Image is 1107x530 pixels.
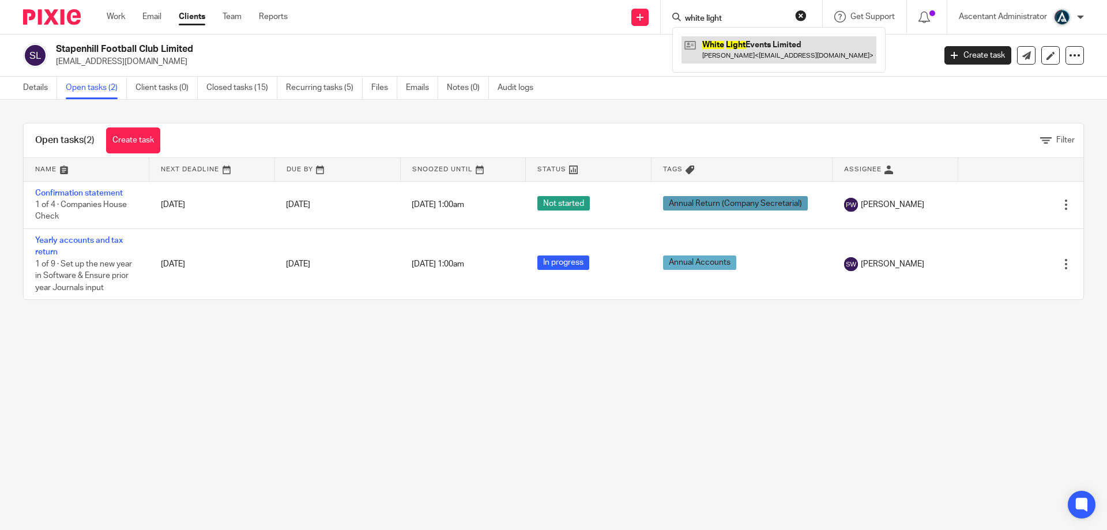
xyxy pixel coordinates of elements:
[35,134,95,146] h1: Open tasks
[135,77,198,99] a: Client tasks (0)
[412,201,464,209] span: [DATE] 1:00am
[1056,136,1075,144] span: Filter
[35,201,127,221] span: 1 of 4 · Companies House Check
[23,77,57,99] a: Details
[84,136,95,145] span: (2)
[35,236,123,256] a: Yearly accounts and tax return
[861,199,924,211] span: [PERSON_NAME]
[56,56,927,67] p: [EMAIL_ADDRESS][DOMAIN_NAME]
[286,260,310,268] span: [DATE]
[850,13,895,21] span: Get Support
[684,14,788,24] input: Search
[142,11,161,22] a: Email
[206,77,277,99] a: Closed tasks (15)
[498,77,542,99] a: Audit logs
[795,10,807,21] button: Clear
[23,43,47,67] img: svg%3E
[537,255,589,270] span: In progress
[861,258,924,270] span: [PERSON_NAME]
[106,127,160,153] a: Create task
[56,43,753,55] h2: Stapenhill Football Club Limited
[1053,8,1071,27] img: Ascentant%20Round%20Only.png
[107,11,125,22] a: Work
[149,181,275,228] td: [DATE]
[149,228,275,299] td: [DATE]
[537,166,566,172] span: Status
[844,257,858,271] img: svg%3E
[66,77,127,99] a: Open tasks (2)
[259,11,288,22] a: Reports
[663,255,736,270] span: Annual Accounts
[35,260,132,292] span: 1 of 9 · Set up the new year in Software & Ensure prior year Journals input
[844,198,858,212] img: svg%3E
[944,46,1011,65] a: Create task
[35,189,123,197] a: Confirmation statement
[406,77,438,99] a: Emails
[447,77,489,99] a: Notes (0)
[371,77,397,99] a: Files
[286,201,310,209] span: [DATE]
[663,166,683,172] span: Tags
[23,9,81,25] img: Pixie
[537,196,590,211] span: Not started
[663,196,808,211] span: Annual Return (Company Secretarial)
[179,11,205,22] a: Clients
[412,166,473,172] span: Snoozed Until
[959,11,1047,22] p: Ascentant Administrator
[412,260,464,268] span: [DATE] 1:00am
[223,11,242,22] a: Team
[286,77,363,99] a: Recurring tasks (5)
